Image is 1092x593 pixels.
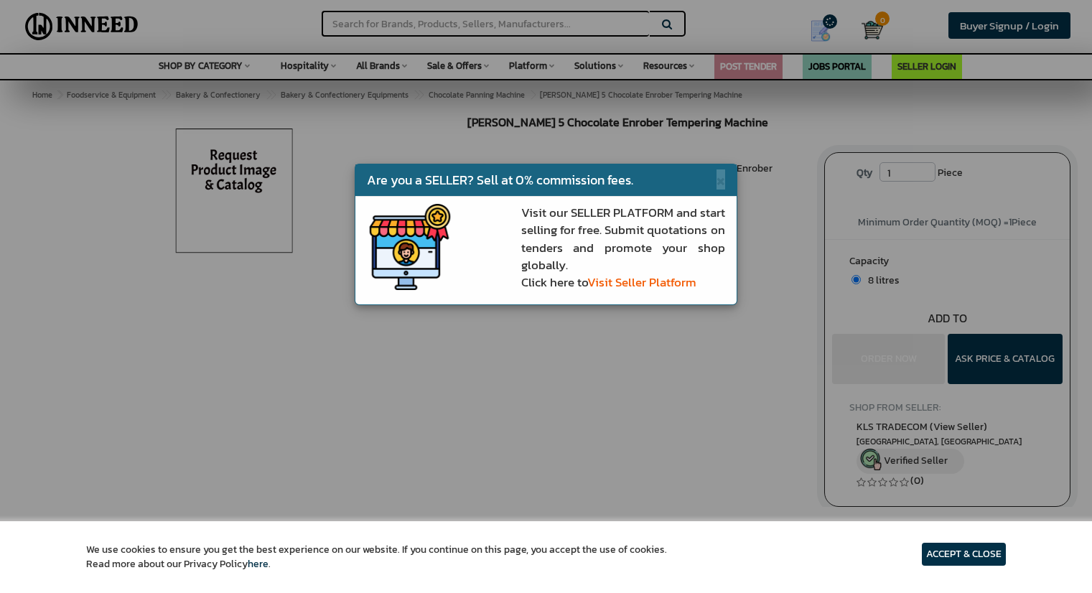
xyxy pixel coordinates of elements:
article: We use cookies to ensure you get the best experience on our website. If you continue on this page... [86,543,667,571]
a: Visit Seller Platform [587,273,696,291]
article: ACCEPT & CLOSE [922,543,1006,566]
h4: Are you a SELLER? Sell at 0% commission fees. [367,173,724,187]
p: Visit our SELLER PLATFORM and start selling for free. Submit quotations on tenders and promote yo... [521,204,725,291]
span: × [717,169,725,190]
a: here [248,556,269,571]
img: inneed-seller-icon.png [367,204,453,290]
